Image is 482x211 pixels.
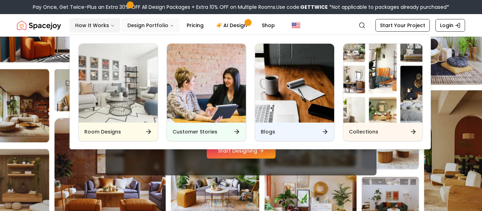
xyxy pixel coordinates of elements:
a: Spacejoy [17,18,61,32]
img: Collections [343,44,422,123]
h6: Customer Stories [173,128,217,135]
button: How It Works [70,18,120,32]
a: Room DesignsRoom Designs [78,43,158,141]
h6: Collections [349,128,378,135]
a: CollectionsCollections [343,43,423,141]
a: Login [435,19,465,32]
button: Start Designing [207,143,276,159]
h6: Room Designs [84,128,121,135]
b: GETTWICE [300,4,328,11]
a: Shop [256,18,281,32]
a: AI Design [211,18,255,32]
img: Spacejoy Logo [17,18,61,32]
img: Blogs [255,44,334,123]
nav: Global [17,14,465,37]
div: Pay Once, Get Twice-Plus an Extra 30% OFF All Design Packages + Extra 10% OFF on Multiple Rooms. [33,4,449,11]
a: Customer StoriesCustomer Stories [167,43,246,141]
img: United States [292,21,300,30]
img: Customer Stories [167,44,246,123]
a: Pricing [181,18,209,32]
span: Use code: [276,4,328,11]
a: Start Your Project [375,19,430,32]
span: *Not applicable to packages already purchased* [328,4,449,11]
nav: Main [70,18,281,32]
a: BlogsBlogs [255,43,335,141]
div: Design Portfolio [70,35,431,150]
button: Design Portfolio [122,18,180,32]
h6: Blogs [261,128,275,135]
img: Room Designs [79,44,158,123]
